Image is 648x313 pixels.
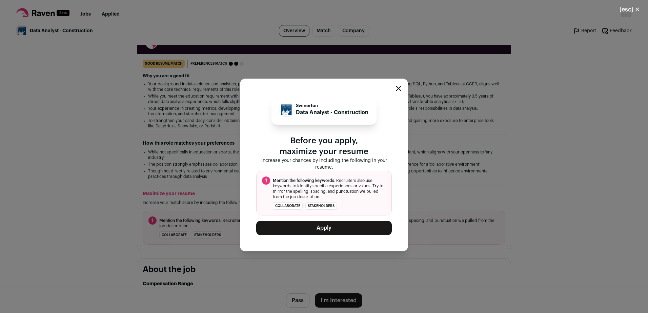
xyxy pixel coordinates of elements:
p: Increase your chances by including the following in your resume: [256,157,392,171]
span: Mention the following keywords [273,179,334,183]
img: 7bcb1ba512df4ef48f2aa3b1d5e38e9a81099e09ab68ed6abc6b5ad1acb46545.jpg [280,103,293,116]
button: Close modal [396,86,401,91]
li: stakeholders [305,202,337,210]
li: collaborate [273,202,303,210]
span: . Recruiters also use keywords to identify specific experiences or values. Try to mirror the spel... [273,178,386,200]
button: Close modal [611,2,648,17]
button: Apply [256,221,392,235]
p: Before you apply, maximize your resume [256,135,392,157]
span: 1 [262,176,270,185]
p: Data Analyst - Construction [296,108,368,117]
p: Swinerton [296,103,368,108]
